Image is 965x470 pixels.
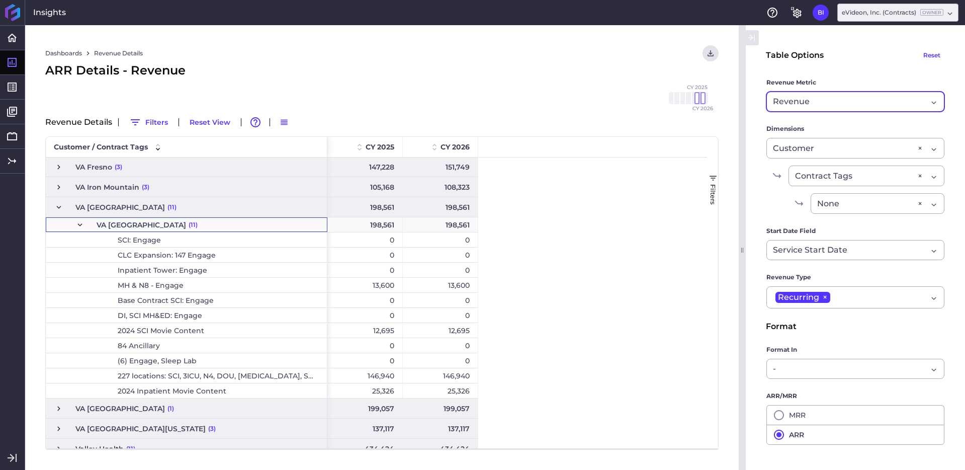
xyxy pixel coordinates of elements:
[766,425,944,445] button: ARR
[327,217,478,232] div: Press SPACE to select this row.
[773,142,814,154] span: Customer
[118,248,216,262] span: CLC Expansion: 147 Engage
[441,142,470,151] span: CY 2026
[45,61,719,80] div: ARR Details - Revenue
[327,232,478,248] div: Press SPACE to select this row.
[403,353,478,368] div: 0
[766,138,944,159] div: Dropdown select
[403,157,478,177] div: 151,749
[766,286,944,308] div: Dropdown select
[327,368,403,383] div: 146,940
[403,232,478,247] div: 0
[167,399,174,418] span: (1)
[918,197,922,210] div: ×
[327,383,478,399] div: Press SPACE to select this row.
[788,5,805,21] button: General Settings
[327,177,478,197] div: Press SPACE to select this row.
[97,218,186,232] span: VA [GEOGRAPHIC_DATA]
[118,293,214,307] span: Base Contract SCI: Engage
[46,293,327,308] div: Press SPACE to select this row.
[842,8,943,17] div: eVideon, Inc. (Contracts)
[327,353,478,368] div: Press SPACE to select this row.
[403,293,478,307] div: 0
[327,399,478,419] div: Press SPACE to select this row.
[327,439,403,458] div: 434,424
[837,4,958,22] div: Dropdown select
[327,383,403,398] div: 25,326
[75,439,124,458] span: Valley Health
[118,384,226,398] span: 2024 Inpatient Movie Content
[327,439,478,459] div: Press SPACE to select this row.
[327,157,403,177] div: 147,228
[817,198,839,210] span: None
[327,368,478,383] div: Press SPACE to select this row.
[46,217,327,232] div: Press SPACE to select this row.
[766,359,944,379] div: Dropdown select
[788,166,944,186] div: Dropdown select
[327,248,403,262] div: 0
[327,338,403,353] div: 0
[778,292,819,303] span: Recurring
[46,197,327,217] div: Press SPACE to select this row.
[403,399,478,418] div: 199,057
[327,419,403,438] div: 137,117
[766,345,797,355] span: Format In
[918,142,922,154] div: ×
[185,114,235,130] button: Reset View
[764,5,780,21] button: Help
[46,232,327,248] div: Press SPACE to select this row.
[75,158,112,177] span: VA Fresno
[327,293,403,307] div: 0
[920,9,943,16] ins: Owner
[46,323,327,338] div: Press SPACE to select this row.
[766,92,944,112] div: Dropdown select
[75,419,206,438] span: VA [GEOGRAPHIC_DATA][US_STATE]
[327,157,478,177] div: Press SPACE to select this row.
[703,45,719,61] button: User Menu
[819,292,830,303] span: ×
[327,197,478,217] div: Press SPACE to select this row.
[692,106,713,111] span: CY 2026
[118,354,197,368] span: (6) Engage, Sleep Lab
[766,321,945,333] div: Format
[403,263,478,277] div: 0
[795,170,852,182] span: Contract Tags
[811,193,944,214] div: Dropdown select
[327,278,403,292] div: 13,600
[46,419,327,439] div: Press SPACE to select this row.
[766,226,816,236] span: Start Date Field
[118,324,204,338] span: 2024 SCI Movie Content
[75,399,165,418] span: VA [GEOGRAPHIC_DATA]
[327,263,478,278] div: Press SPACE to select this row.
[403,278,478,292] div: 13,600
[766,240,944,260] div: Dropdown select
[118,308,202,323] span: DI, SCI MH&ED: Engage
[327,217,403,232] div: 198,561
[46,353,327,368] div: Press SPACE to select this row.
[142,178,149,197] span: (3)
[403,217,478,232] div: 198,561
[403,177,478,197] div: 108,323
[118,278,184,292] span: MH & N8 - Engage
[118,339,160,353] span: 84 Ancillary
[208,419,216,438] span: (3)
[327,353,403,368] div: 0
[327,197,403,217] div: 198,561
[327,248,478,263] div: Press SPACE to select this row.
[403,338,478,353] div: 0
[709,184,717,205] span: Filters
[687,85,708,90] span: CY 2025
[46,278,327,293] div: Press SPACE to select this row.
[327,323,478,338] div: Press SPACE to select this row.
[403,248,478,262] div: 0
[766,405,944,425] button: MRR
[403,419,478,438] div: 137,117
[327,338,478,353] div: Press SPACE to select this row.
[327,278,478,293] div: Press SPACE to select this row.
[46,439,327,459] div: Press SPACE to select this row.
[403,323,478,338] div: 12,695
[126,439,135,458] span: (11)
[46,248,327,263] div: Press SPACE to select this row.
[115,158,122,177] span: (3)
[403,368,478,383] div: 146,940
